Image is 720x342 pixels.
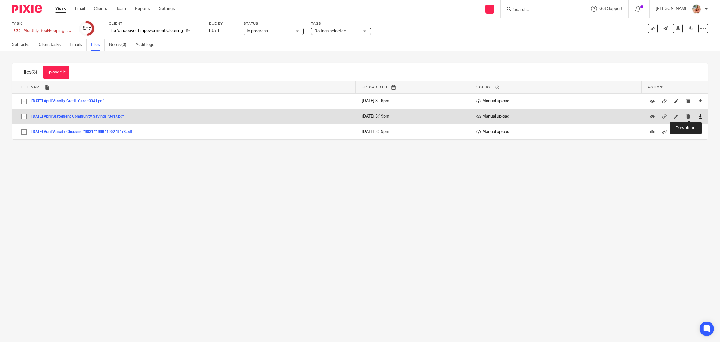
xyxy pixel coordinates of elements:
[70,39,87,51] a: Emails
[209,29,222,33] span: [DATE]
[362,113,467,119] p: [DATE] 3:19pm
[109,28,183,34] p: The Vancouver Empowerment Cleaning Coop
[18,96,30,107] input: Select
[31,99,108,103] button: [DATE] April Vancity Credit Card *3341.pdf
[94,6,107,12] a: Clients
[21,69,37,75] h1: Files
[362,86,388,89] span: Upload date
[83,25,91,32] div: 8
[476,86,492,89] span: Source
[12,5,42,13] img: Pixie
[698,129,703,135] a: Download
[698,98,703,104] a: Download
[18,126,30,138] input: Select
[39,39,65,51] a: Client tasks
[692,4,701,14] img: MIC.jpg
[136,39,159,51] a: Audit logs
[31,130,137,134] button: [DATE] April Vancity Chequing *9831 *1969 *1902 *9478.pdf
[43,66,69,79] button: Upload file
[12,28,72,34] div: TCC - Monthly Bookkeeping - April
[599,7,622,11] span: Get Support
[135,6,150,12] a: Reports
[109,39,131,51] a: Notes (0)
[476,129,639,135] p: Manual upload
[159,6,175,12] a: Settings
[55,6,66,12] a: Work
[21,86,42,89] span: File name
[314,29,346,33] span: No tags selected
[75,6,85,12] a: Email
[12,21,72,26] label: Task
[209,21,236,26] label: Due by
[31,115,128,119] button: [DATE] April Statement Community Savings *3417.pdf
[362,129,467,135] p: [DATE] 3:19pm
[476,113,639,119] p: Manual upload
[85,27,91,30] small: /17
[244,21,304,26] label: Status
[656,6,689,12] p: [PERSON_NAME]
[648,86,665,89] span: Actions
[12,39,34,51] a: Subtasks
[31,70,37,75] span: (3)
[362,98,467,104] p: [DATE] 3:19pm
[18,111,30,122] input: Select
[476,98,639,104] p: Manual upload
[311,21,371,26] label: Tags
[91,39,105,51] a: Files
[513,7,567,13] input: Search
[247,29,268,33] span: In progress
[116,6,126,12] a: Team
[698,113,703,119] a: Download
[109,21,202,26] label: Client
